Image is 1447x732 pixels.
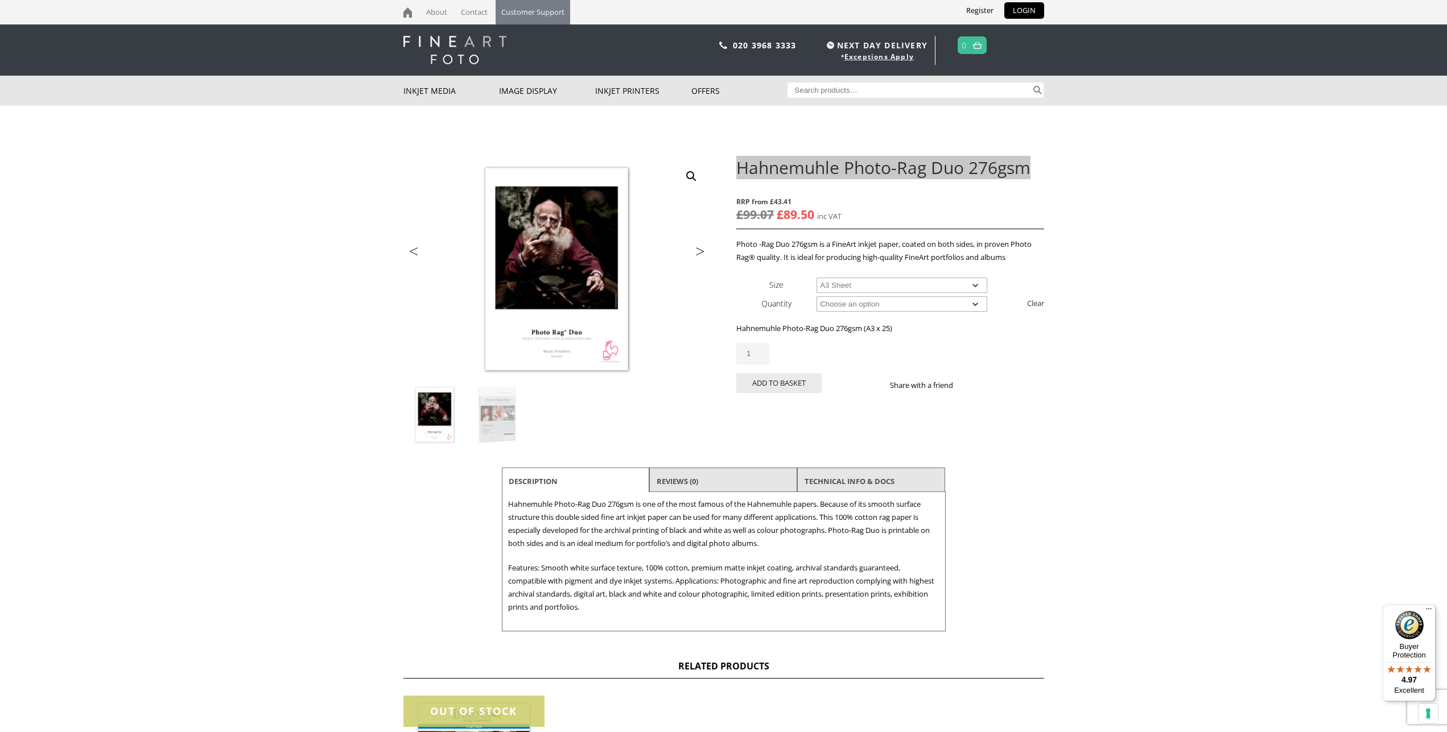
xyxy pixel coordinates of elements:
[509,471,558,491] a: Description
[980,381,990,390] img: twitter sharing button
[844,52,914,61] a: Exceptions Apply
[1383,605,1436,701] button: Trusted Shops TrustmarkBuyer Protection4.97Excellent
[595,76,691,106] a: Inkjet Printers
[403,696,545,727] div: OUT OF STOCK
[403,76,500,106] a: Inkjet Media
[736,157,1044,178] h1: Hahnemuhle Photo-Rag Duo 276gsm
[1004,2,1044,19] a: LOGIN
[403,36,506,64] img: logo-white.svg
[967,381,976,390] img: facebook sharing button
[508,498,939,550] p: Hahnemuhle Photo-Rag Duo 276gsm is one of the most famous of the Hahnemuhle papers. Because of it...
[1383,686,1436,695] p: Excellent
[827,42,834,49] img: time.svg
[719,42,727,49] img: phone.svg
[508,561,939,614] p: Features: Smooth white surface texture, 100% cotton, premium matte inkjet coating, archival stand...
[1031,82,1044,98] button: Search
[736,206,743,222] span: £
[962,37,967,53] a: 0
[777,206,784,222] span: £
[1027,294,1044,312] a: Clear options
[736,342,769,365] input: Product quantity
[711,157,1018,384] img: Hahnemuhle Photo-Rag Duo 276gsm - Image 2
[769,279,784,290] label: Size
[1419,704,1438,723] button: Your consent preferences for tracking technologies
[467,384,528,446] img: Hahnemuhle Photo-Rag Duo 276gsm - Image 2
[736,206,774,222] bdi: 99.07
[736,373,822,393] button: Add to basket
[1422,605,1436,618] button: Menu
[691,76,788,106] a: Offers
[681,166,702,187] a: View full-screen image gallery
[805,471,894,491] a: TECHNICAL INFO & DOCS
[404,384,465,446] img: Hahnemuhle Photo-Rag Duo 276gsm
[1395,611,1424,639] img: Trusted Shops Trustmark
[736,195,1044,208] span: RRP from £43.41
[1401,675,1417,684] span: 4.97
[733,40,797,51] a: 020 3968 3333
[788,82,1031,98] input: Search products…
[403,660,1044,679] h2: Related products
[761,298,791,309] label: Quantity
[958,2,1002,19] a: Register
[1383,642,1436,659] p: Buyer Protection
[736,238,1044,264] p: Photo -Rag Duo 276gsm is a FineArt inkjet paper, coated on both sides, in proven Photo Rag® quali...
[994,381,1003,390] img: email sharing button
[657,471,698,491] a: Reviews (0)
[973,42,982,49] img: basket.svg
[499,76,595,106] a: Image Display
[777,206,814,222] bdi: 89.50
[890,379,967,392] p: Share with a friend
[736,322,1044,335] p: Hahnemuhle Photo-Rag Duo 276gsm (A3 x 25)
[824,39,927,52] span: NEXT DAY DELIVERY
